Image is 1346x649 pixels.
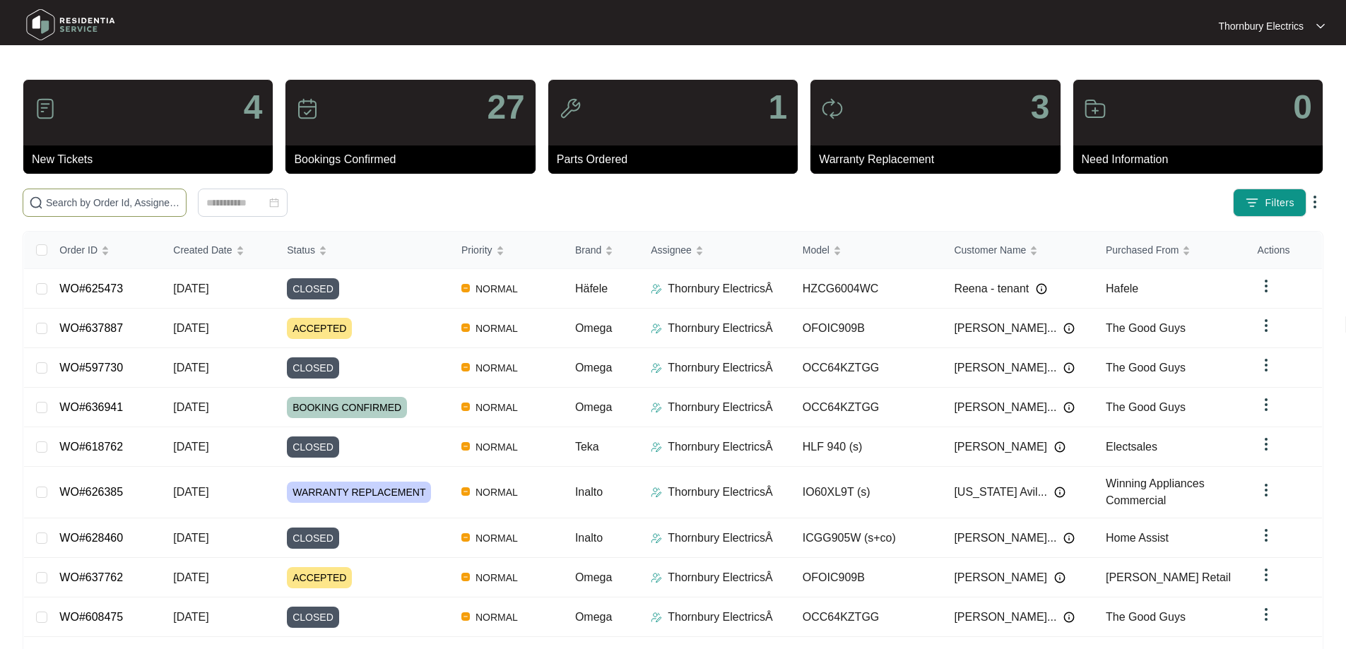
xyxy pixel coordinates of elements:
img: Info icon [1063,323,1075,334]
img: dropdown arrow [1258,436,1275,453]
span: ACCEPTED [287,318,352,339]
span: Purchased From [1106,242,1179,258]
p: 27 [487,90,524,124]
img: Info icon [1054,487,1065,498]
span: Hafele [1106,282,1138,294]
span: CLOSED [287,436,339,458]
img: Info icon [1063,402,1075,413]
span: Omega [575,571,612,583]
span: [PERSON_NAME]... [954,359,1056,376]
th: Created Date [162,232,276,269]
p: 4 [244,90,263,124]
span: Customer Name [954,242,1026,258]
a: WO#608475 [59,611,123,623]
span: [PERSON_NAME]... [954,399,1056,416]
td: OFOIC909B [791,309,943,348]
td: IO60XL9T (s) [791,467,943,518]
a: WO#628460 [59,532,123,544]
span: The Good Guys [1106,362,1186,374]
span: Winning Appliances Commercial [1106,477,1205,506]
td: HZCG6004WC [791,269,943,309]
img: Vercel Logo [461,612,470,621]
button: filter iconFilters [1233,189,1306,217]
img: Assigner Icon [651,323,662,334]
img: Vercel Logo [461,442,470,451]
img: Info icon [1054,572,1065,583]
span: Omega [575,322,612,334]
td: OCC64KZTGG [791,348,943,388]
span: Häfele [575,282,608,294]
input: Search by Order Id, Assignee Name, Customer Name, Brand and Model [46,195,180,210]
span: [DATE] [173,571,208,583]
img: icon [559,97,582,120]
p: Thornbury ElectricsÂ [668,530,773,547]
img: Vercel Logo [461,573,470,581]
img: dropdown arrow [1258,482,1275,499]
td: OFOIC909B [791,558,943,597]
img: icon [34,97,57,120]
th: Actions [1246,232,1322,269]
th: Assignee [639,232,791,269]
img: Info icon [1063,362,1075,374]
p: Warranty Replacement [819,151,1060,168]
span: [DATE] [173,322,208,334]
span: [DATE] [173,486,208,498]
span: Electsales [1106,441,1157,453]
img: Assigner Icon [651,283,662,294]
p: Thornbury ElectricsÂ [668,359,773,376]
td: ICGG905W (s+co) [791,518,943,558]
img: Assigner Icon [651,362,662,374]
p: 3 [1031,90,1050,124]
img: Vercel Logo [461,487,470,496]
span: [PERSON_NAME] [954,439,1047,456]
img: dropdown arrow [1316,23,1325,30]
span: NORMAL [470,484,524,501]
span: Home Assist [1106,532,1169,544]
span: Assignee [651,242,692,258]
span: CLOSED [287,278,339,299]
img: Assigner Icon [651,612,662,623]
span: Brand [575,242,601,258]
img: Vercel Logo [461,533,470,542]
span: [DATE] [173,362,208,374]
img: icon [296,97,319,120]
span: NORMAL [470,569,524,586]
p: Bookings Confirmed [294,151,535,168]
img: dropdown arrow [1258,566,1275,583]
p: Thornbury Electrics [1218,19,1304,33]
span: CLOSED [287,528,339,549]
img: dropdown arrow [1258,278,1275,294]
span: The Good Guys [1106,401,1186,413]
img: dropdown arrow [1258,396,1275,413]
img: dropdown arrow [1306,193,1323,210]
img: search-icon [29,196,43,210]
img: dropdown arrow [1258,527,1275,544]
p: Thornbury ElectricsÂ [668,439,773,456]
td: OCC64KZTGG [791,388,943,427]
p: 1 [768,90,787,124]
img: residentia service logo [21,4,120,46]
span: NORMAL [470,320,524,337]
img: Vercel Logo [461,403,470,411]
a: WO#625473 [59,282,123,294]
img: icon [821,97,844,120]
td: OCC64KZTGG [791,597,943,637]
a: WO#626385 [59,486,123,498]
p: Thornbury ElectricsÂ [668,280,773,297]
img: Info icon [1063,612,1075,623]
p: New Tickets [32,151,273,168]
span: Model [803,242,830,258]
span: Created Date [173,242,232,258]
th: Model [791,232,943,269]
img: Info icon [1036,283,1047,294]
td: HLF 940 (s) [791,427,943,467]
img: Assigner Icon [651,572,662,583]
img: Info icon [1054,441,1065,453]
span: NORMAL [470,439,524,456]
span: The Good Guys [1106,611,1186,623]
p: Thornbury ElectricsÂ [668,399,773,416]
img: filter icon [1245,196,1259,210]
img: icon [1084,97,1106,120]
a: WO#637887 [59,322,123,334]
span: [PERSON_NAME]... [954,609,1056,626]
